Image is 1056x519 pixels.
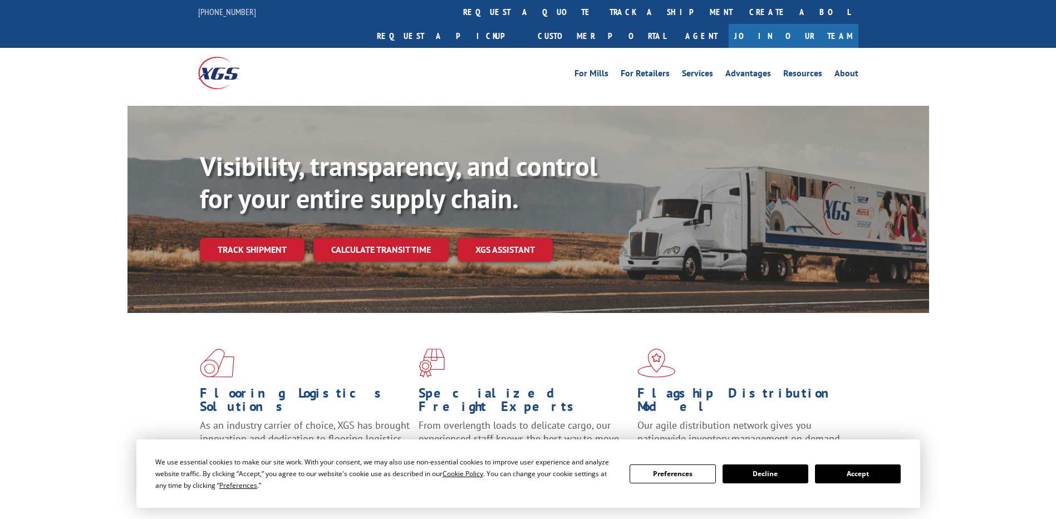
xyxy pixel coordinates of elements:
div: We use essential cookies to make our site work. With your consent, we may also use non-essential ... [155,456,616,491]
h1: Flagship Distribution Model [637,386,848,419]
span: As an industry carrier of choice, XGS has brought innovation and dedication to flooring logistics... [200,419,410,458]
a: Request a pickup [369,24,529,48]
button: Decline [723,464,808,483]
button: Preferences [630,464,715,483]
a: About [834,69,858,81]
a: Track shipment [200,238,304,261]
a: XGS ASSISTANT [458,238,553,262]
h1: Specialized Freight Experts [419,386,629,419]
a: Customer Portal [529,24,674,48]
span: Preferences [219,481,257,490]
span: Cookie Policy [443,469,483,478]
p: From overlength loads to delicate cargo, our experienced staff knows the best way to move your fr... [419,419,629,468]
a: Advantages [725,69,771,81]
button: Accept [815,464,901,483]
img: xgs-icon-total-supply-chain-intelligence-red [200,349,234,378]
a: Join Our Team [729,24,858,48]
a: [PHONE_NUMBER] [198,6,256,17]
img: xgs-icon-flagship-distribution-model-red [637,349,676,378]
a: Agent [674,24,729,48]
div: Cookie Consent Prompt [136,439,920,508]
img: xgs-icon-focused-on-flooring-red [419,349,445,378]
h1: Flooring Logistics Solutions [200,386,410,419]
a: Services [682,69,713,81]
a: For Mills [574,69,608,81]
a: Calculate transit time [313,238,449,262]
a: For Retailers [621,69,670,81]
span: Our agile distribution network gives you nationwide inventory management on demand. [637,419,842,445]
a: Resources [783,69,822,81]
b: Visibility, transparency, and control for your entire supply chain. [200,149,597,216]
